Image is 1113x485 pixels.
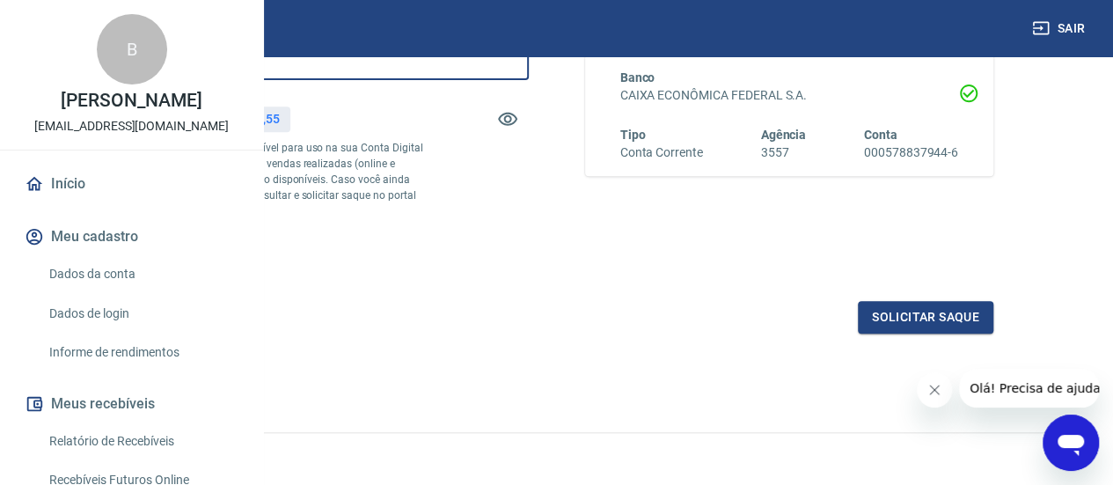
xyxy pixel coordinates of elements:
span: Conta [864,128,897,142]
p: [EMAIL_ADDRESS][DOMAIN_NAME] [34,117,229,136]
h6: CAIXA ECONÔMICA FEDERAL S.A. [620,86,959,105]
h6: 000578837944-6 [864,143,958,162]
p: *Corresponde ao saldo disponível para uso na sua Conta Digital Vindi. Incluindo os valores das ve... [120,140,426,219]
a: Relatório de Recebíveis [42,423,242,459]
span: Olá! Precisa de ajuda? [11,12,148,26]
iframe: Fechar mensagem [917,372,952,408]
button: Meu cadastro [21,217,242,256]
button: Solicitar saque [858,301,993,334]
a: Informe de rendimentos [42,334,242,371]
a: Dados da conta [42,256,242,292]
span: Tipo [620,128,646,142]
h6: Conta Corrente [620,143,703,162]
p: 2025 © [42,447,1071,466]
iframe: Botão para abrir a janela de mensagens [1043,415,1099,471]
a: Início [21,165,242,203]
a: Dados de login [42,296,242,332]
button: Meus recebíveis [21,385,242,423]
p: R$ 3.078,55 [214,110,279,129]
div: B [97,14,167,85]
iframe: Mensagem da empresa [959,369,1099,408]
button: Sair [1029,12,1092,45]
p: [PERSON_NAME] [61,92,201,110]
span: Agência [760,128,806,142]
span: Banco [620,70,655,85]
h6: 3557 [760,143,806,162]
